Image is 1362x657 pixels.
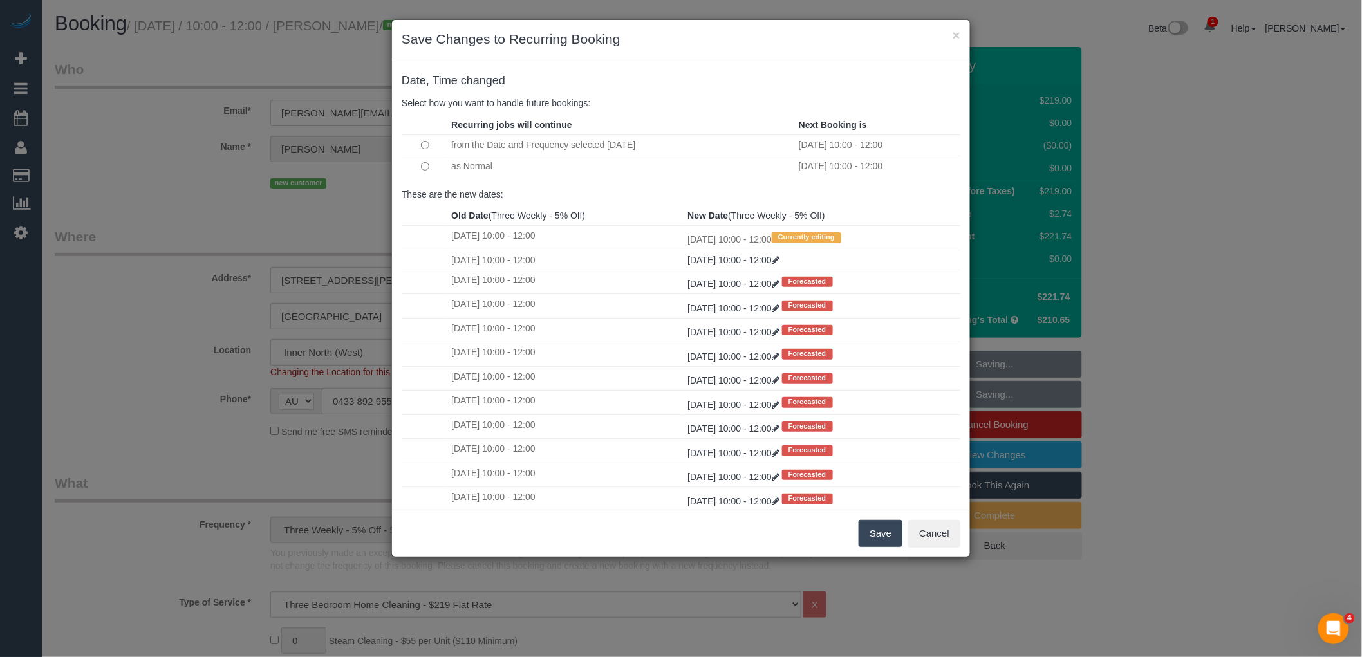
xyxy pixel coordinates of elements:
[772,232,841,243] span: Currently editing
[402,97,960,109] p: Select how you want to handle future bookings:
[782,421,833,432] span: Forecasted
[402,75,960,88] h4: changed
[448,439,684,463] td: [DATE] 10:00 - 12:00
[687,400,781,410] a: [DATE] 10:00 - 12:00
[687,423,781,434] a: [DATE] 10:00 - 12:00
[782,445,833,456] span: Forecasted
[448,342,684,366] td: [DATE] 10:00 - 12:00
[796,156,960,177] td: [DATE] 10:00 - 12:00
[796,134,960,156] td: [DATE] 10:00 - 12:00
[687,255,779,265] a: [DATE] 10:00 - 12:00
[448,318,684,342] td: [DATE] 10:00 - 12:00
[448,391,684,414] td: [DATE] 10:00 - 12:00
[782,325,833,335] span: Forecasted
[859,520,902,547] button: Save
[687,375,781,385] a: [DATE] 10:00 - 12:00
[448,366,684,390] td: [DATE] 10:00 - 12:00
[687,448,781,458] a: [DATE] 10:00 - 12:00
[448,250,684,270] td: [DATE] 10:00 - 12:00
[953,28,960,42] button: ×
[402,188,960,201] p: These are the new dates:
[782,373,833,384] span: Forecasted
[1318,613,1349,644] iframe: Intercom live chat
[687,303,781,313] a: [DATE] 10:00 - 12:00
[448,206,684,226] th: (Three Weekly - 5% Off)
[448,463,684,486] td: [DATE] 10:00 - 12:00
[687,496,781,506] a: [DATE] 10:00 - 12:00
[448,487,684,511] td: [DATE] 10:00 - 12:00
[782,397,833,407] span: Forecasted
[451,120,572,130] strong: Recurring jobs will continue
[448,294,684,318] td: [DATE] 10:00 - 12:00
[687,210,728,221] strong: New Date
[687,327,781,337] a: [DATE] 10:00 - 12:00
[782,349,833,359] span: Forecasted
[451,210,489,221] strong: Old Date
[684,226,960,250] td: [DATE] 10:00 - 12:00
[448,414,684,438] td: [DATE] 10:00 - 12:00
[782,494,833,504] span: Forecasted
[402,30,960,49] h3: Save Changes to Recurring Booking
[782,301,833,311] span: Forecasted
[448,226,684,250] td: [DATE] 10:00 - 12:00
[448,270,684,293] td: [DATE] 10:00 - 12:00
[687,351,781,362] a: [DATE] 10:00 - 12:00
[687,472,781,482] a: [DATE] 10:00 - 12:00
[1345,613,1355,624] span: 4
[402,74,458,87] span: Date, Time
[687,279,781,289] a: [DATE] 10:00 - 12:00
[908,520,960,547] button: Cancel
[684,206,960,226] th: (Three Weekly - 5% Off)
[448,156,796,177] td: as Normal
[448,134,796,156] td: from the Date and Frequency selected [DATE]
[782,277,833,287] span: Forecasted
[799,120,867,130] strong: Next Booking is
[782,470,833,480] span: Forecasted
